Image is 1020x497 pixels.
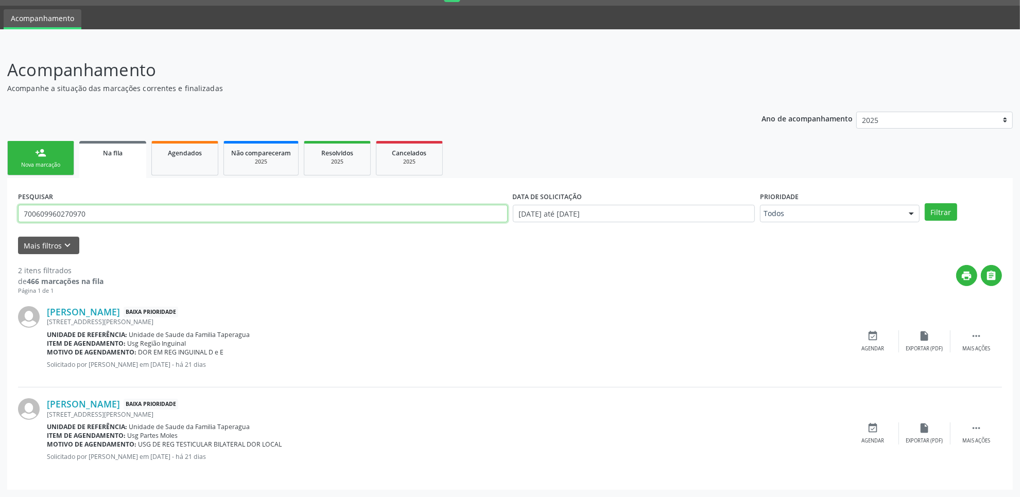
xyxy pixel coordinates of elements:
span: Unidade de Saude da Familia Taperagua [129,330,250,339]
span: Unidade de Saude da Familia Taperagua [129,422,250,431]
div: 2025 [312,158,363,166]
div: 2025 [384,158,435,166]
div: Página 1 de 1 [18,287,103,295]
b: Motivo de agendamento: [47,348,136,357]
p: Solicitado por [PERSON_NAME] em [DATE] - há 21 dias [47,452,848,461]
strong: 466 marcações na fila [27,276,103,286]
div: Exportar (PDF) [906,345,943,352]
i:  [971,330,982,342]
i: insert_drive_file [919,330,930,342]
div: person_add [35,147,46,158]
button: Filtrar [925,203,957,221]
div: 2 itens filtrados [18,265,103,276]
i:  [986,270,997,281]
span: Usg Partes Moles [128,431,178,440]
div: [STREET_ADDRESS][PERSON_NAME] [47,317,848,326]
div: Agendar [862,437,885,445]
b: Item de agendamento: [47,339,126,348]
i: keyboard_arrow_down [62,240,74,251]
button: Mais filtroskeyboard_arrow_down [18,237,79,255]
b: Item de agendamento: [47,431,126,440]
span: Resolvidos [321,149,353,157]
i: event_available [868,422,879,434]
span: Na fila [103,149,123,157]
div: Mais ações [962,345,990,352]
b: Motivo de agendamento: [47,440,136,449]
div: Agendar [862,345,885,352]
a: [PERSON_NAME] [47,398,120,410]
button: print [956,265,977,286]
div: de [18,276,103,287]
b: Unidade de referência: [47,330,127,339]
span: Usg Região Inguinal [128,339,186,348]
label: PESQUISAR [18,189,53,205]
div: Nova marcação [15,161,66,169]
p: Acompanhamento [7,57,711,83]
a: Acompanhamento [4,9,81,29]
p: Acompanhe a situação das marcações correntes e finalizadas [7,83,711,94]
span: Baixa Prioridade [124,399,178,410]
input: Nome, CNS [18,205,508,222]
label: DATA DE SOLICITAÇÃO [513,189,582,205]
img: img [18,398,40,420]
b: Unidade de referência: [47,422,127,431]
i: print [961,270,973,281]
a: [PERSON_NAME] [47,306,120,317]
i: event_available [868,330,879,342]
img: img [18,306,40,328]
label: Prioridade [760,189,799,205]
span: DOR EM REG INGUINAL D e E [139,348,224,357]
i: insert_drive_file [919,422,930,434]
input: Selecione um intervalo [513,205,755,222]
div: 2025 [231,158,291,166]
span: Baixa Prioridade [124,307,178,317]
span: Cancelados [392,149,427,157]
div: [STREET_ADDRESS][PERSON_NAME] [47,410,848,419]
span: Não compareceram [231,149,291,157]
p: Ano de acompanhamento [762,112,853,125]
div: Exportar (PDF) [906,437,943,445]
p: Solicitado por [PERSON_NAME] em [DATE] - há 21 dias [47,360,848,369]
i:  [971,422,982,434]
span: Agendados [168,149,202,157]
span: Todos [764,208,898,219]
div: Mais ações [962,437,990,445]
span: USG DE REG TESTICULAR BILATERAL DOR LOCAL [139,440,282,449]
button:  [981,265,1002,286]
